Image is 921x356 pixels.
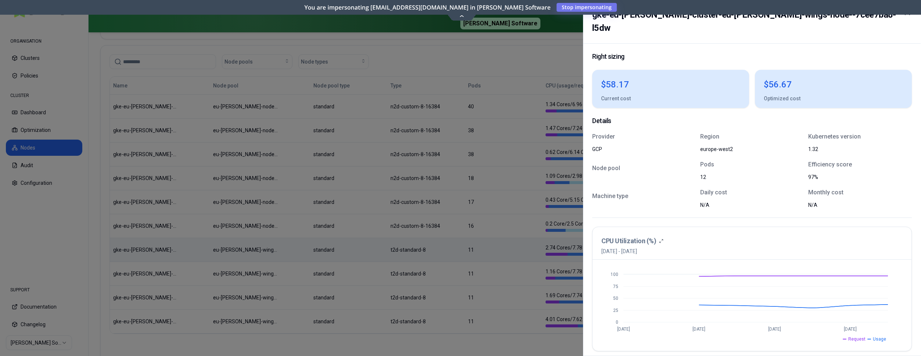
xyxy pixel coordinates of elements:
p: Pods [700,162,804,168]
div: GCP [592,145,675,153]
div: 1.32 [808,145,891,153]
h3: CPU Utilization (%) [601,236,656,246]
p: Right sizing [592,53,912,61]
tspan: 100 [611,272,618,277]
tspan: 50 [613,296,618,301]
tspan: [DATE] [844,327,857,332]
p: Efficiency score [808,162,912,168]
span: [DATE] - [DATE] [601,248,663,255]
tspan: 75 [613,284,618,289]
div: $56.67 [755,70,912,95]
p: Machine type [592,193,696,199]
div: N/A [700,201,783,209]
div: Current cost [592,95,749,108]
p: Kubernetes version [808,134,912,140]
p: Details [592,117,912,125]
div: 97% [808,173,891,181]
div: europe-west2 [700,145,783,153]
p: Node pool [592,165,696,171]
h2: gke-eu-[PERSON_NAME]-cluster-eu-[PERSON_NAME]-wings-node--7cee7ba8-l5dw [592,8,901,35]
p: Provider [592,134,696,140]
span: Usage [873,336,886,342]
tspan: 25 [613,308,618,313]
p: Monthly cost [808,190,912,195]
div: Optimized cost [755,95,912,108]
span: Request [848,336,866,342]
p: Daily cost [700,190,804,195]
p: Region [700,134,804,140]
div: N/A [808,201,891,209]
div: 12 [700,173,783,181]
tspan: 0 [616,320,618,325]
tspan: [DATE] [692,327,705,332]
tspan: [DATE] [617,327,630,332]
tspan: [DATE] [768,327,781,332]
div: $58.17 [592,70,749,95]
